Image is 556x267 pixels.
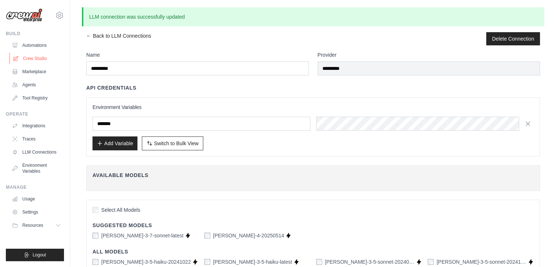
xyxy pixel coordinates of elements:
[82,7,544,26] p: LLM connection was successfully updated
[9,40,64,51] a: Automations
[86,84,136,91] h4: API Credentials
[92,248,534,255] h4: All Models
[6,8,42,22] img: Logo
[92,172,534,179] h4: Available Models
[92,233,98,238] input: claude-3-7-sonnet-latest
[9,159,64,177] a: Environment Variables
[213,258,292,266] label: claude-3-5-haiku-latest
[6,31,64,37] div: Build
[92,136,137,150] button: Add Variable
[101,232,184,239] label: claude-3-7-sonnet-latest
[86,32,151,45] a: ← Back to LLM Connections
[101,206,140,214] span: Select All Models
[9,66,64,78] a: Marketplace
[92,104,534,111] h3: Environment Variables
[142,136,203,150] button: Switch to Bulk View
[316,259,322,265] input: claude-3-5-sonnet-20240620
[22,222,43,228] span: Resources
[9,133,64,145] a: Traces
[92,222,534,229] h4: Suggested Models
[86,51,309,59] label: Name
[492,35,534,42] button: Delete Connection
[325,258,415,266] label: claude-3-5-sonnet-20240620
[10,53,65,64] a: Crew Studio
[213,232,284,239] label: claude-sonnet-4-20250514
[9,206,64,218] a: Settings
[33,252,46,258] span: Logout
[154,140,198,147] span: Switch to Bulk View
[204,259,210,265] input: claude-3-5-haiku-latest
[6,111,64,117] div: Operate
[318,51,540,59] label: Provider
[9,219,64,231] button: Resources
[92,259,98,265] input: claude-3-5-haiku-20241022
[92,207,98,213] input: Select All Models
[9,120,64,132] a: Integrations
[101,258,191,266] label: claude-3-5-haiku-20241022
[428,259,434,265] input: claude-3-5-sonnet-20241022
[9,79,64,91] a: Agents
[9,92,64,104] a: Tool Registry
[9,193,64,205] a: Usage
[6,249,64,261] button: Logout
[436,258,526,266] label: claude-3-5-sonnet-20241022
[6,184,64,190] div: Manage
[9,146,64,158] a: LLM Connections
[204,233,210,238] input: claude-sonnet-4-20250514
